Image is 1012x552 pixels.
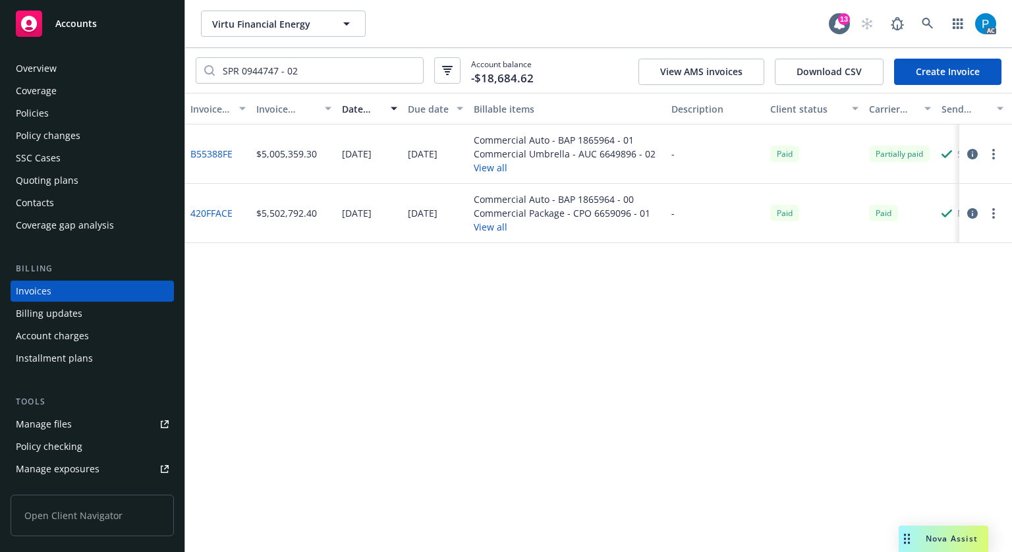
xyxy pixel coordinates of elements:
button: Date issued [337,93,403,124]
div: Policy changes [16,125,80,146]
div: Billing updates [16,303,82,324]
a: Search [914,11,941,37]
a: Manage exposures [11,458,174,480]
div: Billing [11,262,174,275]
div: Manage certificates [16,481,102,502]
div: Client status [770,102,844,116]
a: Report a Bug [884,11,911,37]
div: [DATE] [408,147,437,161]
a: Policy checking [11,436,174,457]
a: SSC Cases [11,148,174,169]
div: 13 [838,13,850,25]
div: Policies [16,103,49,124]
div: Manage exposures [16,458,99,480]
div: $5,502,792.40 [256,206,317,220]
div: Account charges [16,325,89,346]
button: Download CSV [775,59,884,85]
a: Installment plans [11,348,174,369]
button: Carrier status [864,93,936,124]
img: photo [975,13,996,34]
div: - [671,147,675,161]
button: View all [474,161,656,175]
span: -$18,684.62 [471,70,534,87]
a: B55388FE [190,147,233,161]
div: Coverage [16,80,57,101]
div: Send result [942,102,989,116]
a: Manage certificates [11,481,174,502]
a: Start snowing [854,11,880,37]
button: Client status [765,93,864,124]
div: [DATE] [342,147,372,161]
div: Invoice ID [190,102,231,116]
div: Tools [11,395,174,408]
a: Invoices [11,281,174,302]
button: Billable items [468,93,666,124]
div: Commercial Package - CPO 6659096 - 01 [474,206,650,220]
div: Paid [869,205,898,221]
button: Due date [403,93,468,124]
div: Drag to move [899,526,915,552]
div: Overview [16,58,57,79]
a: Coverage [11,80,174,101]
button: Description [666,93,765,124]
div: Paid [770,205,799,221]
div: Description [671,102,760,116]
svg: Search [204,65,215,76]
button: Invoice amount [251,93,337,124]
div: [DATE] [408,206,437,220]
div: Carrier status [869,102,916,116]
div: Coverage gap analysis [16,215,114,236]
span: Accounts [55,18,97,29]
div: Partially paid [869,146,930,162]
button: Invoice ID [185,93,251,124]
div: - [671,206,675,220]
div: Paid [770,146,799,162]
div: Contacts [16,192,54,213]
button: View all [474,220,650,234]
a: Switch app [945,11,971,37]
div: Invoice amount [256,102,317,116]
span: Virtu Financial Energy [212,17,326,31]
div: Commercial Umbrella - AUC 6649896 - 02 [474,147,656,161]
div: Manage files [16,414,72,435]
span: Open Client Navigator [11,495,174,536]
div: $5,005,359.30 [256,147,317,161]
a: Coverage gap analysis [11,215,174,236]
div: Billable items [474,102,661,116]
a: Policy changes [11,125,174,146]
div: Quoting plans [16,170,78,191]
a: Quoting plans [11,170,174,191]
a: 420FFACE [190,206,233,220]
a: Create Invoice [894,59,1001,85]
a: Manage files [11,414,174,435]
div: Date issued [342,102,383,116]
span: Nova Assist [926,533,978,544]
a: Accounts [11,5,174,42]
a: Policies [11,103,174,124]
a: Overview [11,58,174,79]
div: Commercial Auto - BAP 1865964 - 00 [474,192,650,206]
button: Nova Assist [899,526,988,552]
button: View AMS invoices [638,59,764,85]
input: Filter by keyword... [215,58,423,83]
span: Account balance [471,59,534,82]
div: Due date [408,102,449,116]
a: Account charges [11,325,174,346]
div: Commercial Auto - BAP 1865964 - 01 [474,133,656,147]
a: Billing updates [11,303,174,324]
div: [DATE] [342,206,372,220]
button: Virtu Financial Energy [201,11,366,37]
div: Invoices [16,281,51,302]
div: SSC Cases [16,148,61,169]
div: Installment plans [16,348,93,369]
a: Contacts [11,192,174,213]
button: Send result [936,93,1009,124]
div: Policy checking [16,436,82,457]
